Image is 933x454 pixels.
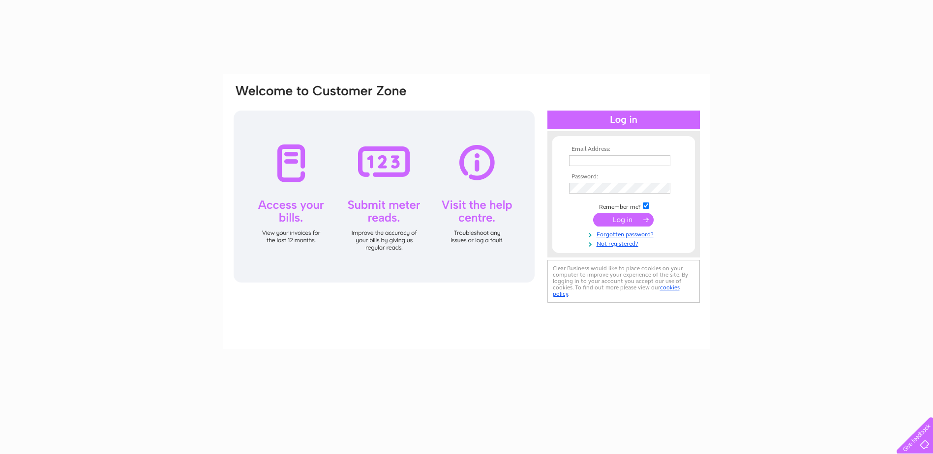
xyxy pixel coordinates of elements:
[569,238,681,248] a: Not registered?
[567,173,681,180] th: Password:
[593,213,654,227] input: Submit
[569,229,681,238] a: Forgotten password?
[567,201,681,211] td: Remember me?
[547,260,700,303] div: Clear Business would like to place cookies on your computer to improve your experience of the sit...
[553,284,680,297] a: cookies policy
[567,146,681,153] th: Email Address:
